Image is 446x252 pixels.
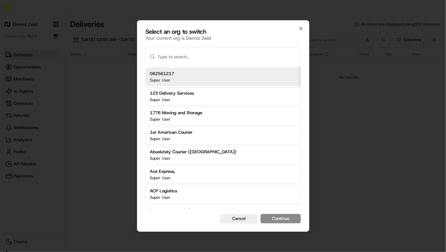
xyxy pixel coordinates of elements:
p: Super User [150,136,193,141]
p: Super User [150,77,174,83]
h2: Select an org to switch [145,29,301,35]
h2: [PERSON_NAME] ([GEOGRAPHIC_DATA]) [150,208,235,214]
p: Super User [150,97,194,102]
p: Your current org is [145,35,301,41]
h2: ACP Logistics [150,188,177,194]
p: Super User [150,117,202,122]
p: Super User [150,175,175,181]
input: Type to search... [158,47,297,66]
button: Cancel [220,214,258,223]
h2: 082561217 [150,71,174,77]
h2: 1776 Moving and Storage [150,110,202,116]
p: Super User [150,156,236,161]
h2: 1st American Courier [150,129,193,135]
h2: Ace Express, [150,168,175,175]
span: Demo: Zeid [186,35,211,41]
h2: Absolutely Courier ([GEOGRAPHIC_DATA]) [150,149,236,155]
p: Super User [150,195,177,200]
h2: 123 Delivery Services [150,90,194,96]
